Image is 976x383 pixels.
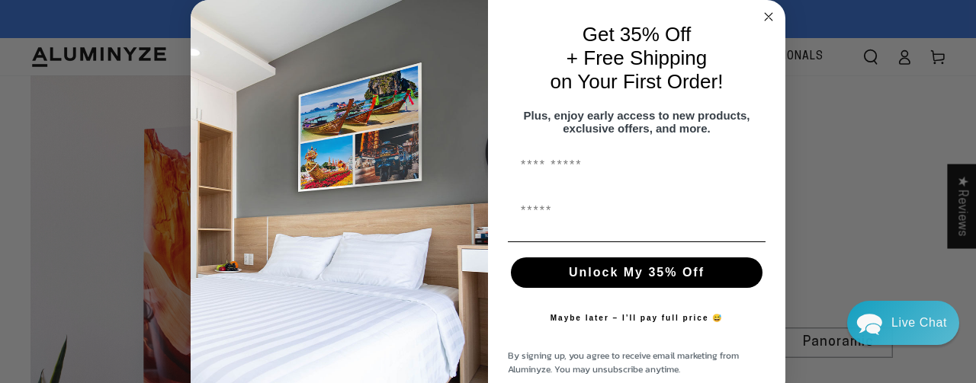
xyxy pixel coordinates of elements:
span: on Your First Order! [551,70,724,93]
button: Unlock My 35% Off [511,257,762,288]
span: Plus, enjoy early access to new products, exclusive offers, and more. [524,109,750,135]
div: Chat widget toggle [847,301,959,345]
span: + Free Shipping [567,46,707,69]
button: Close dialog [759,8,778,26]
div: Contact Us Directly [891,301,947,345]
button: Maybe later – I’ll pay full price 😅 [543,303,731,334]
span: By signing up, you agree to receive email marketing from Aluminyze. You may unsubscribe anytime. [508,349,739,376]
span: Get 35% Off [583,23,692,46]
